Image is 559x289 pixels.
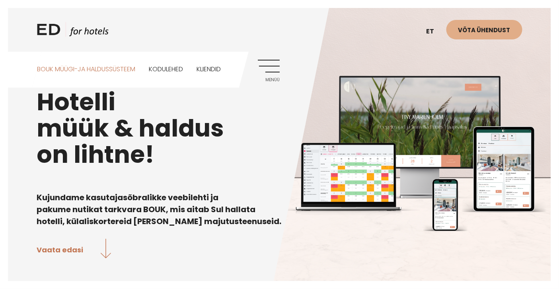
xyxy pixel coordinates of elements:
[423,22,446,41] a: et
[37,89,522,168] h1: Hotelli müük & haldus on lihtne!
[197,52,221,87] a: Kliendid
[446,20,522,39] a: Võta ühendust
[258,78,280,82] span: Menüü
[37,22,109,42] a: ED HOTELS
[258,60,280,82] a: Menüü
[37,192,282,227] b: Kujundame kasutajasõbralikke veebilehti ja pakume nutikat tarkvara BOUK, mis aitab Sul hallata ho...
[149,52,183,87] a: Kodulehed
[37,52,135,87] a: BOUK MÜÜGI-JA HALDUSSÜSTEEM
[37,239,111,260] a: Vaata edasi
